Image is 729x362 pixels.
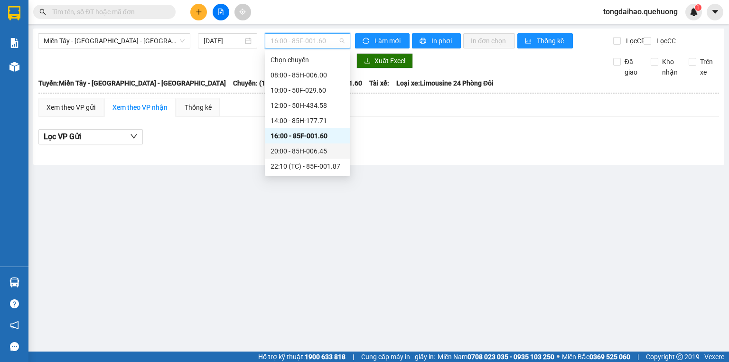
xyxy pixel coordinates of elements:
[10,342,19,351] span: message
[562,352,630,362] span: Miền Bắc
[537,36,565,46] span: Thống kê
[271,161,345,171] div: 22:10 (TC) - 85F-001.87
[234,4,251,20] button: aim
[112,102,168,113] div: Xem theo VP nhận
[8,6,20,20] img: logo-vxr
[271,34,345,48] span: 16:00 - 85F-001.60
[233,78,302,88] span: Chuyến: (16:00 [DATE])
[517,33,573,48] button: bar-chartThống kê
[412,33,461,48] button: printerIn phơi
[622,36,647,46] span: Lọc CR
[589,353,630,361] strong: 0369 525 060
[353,352,354,362] span: |
[190,4,207,20] button: plus
[185,102,212,113] div: Thống kê
[637,352,639,362] span: |
[695,4,701,11] sup: 1
[696,4,700,11] span: 1
[707,4,723,20] button: caret-down
[355,33,410,48] button: syncLàm mới
[690,8,698,16] img: icon-new-feature
[396,78,494,88] span: Loại xe: Limousine 24 Phòng Đôi
[196,9,202,15] span: plus
[217,9,224,15] span: file-add
[44,34,185,48] span: Miền Tây - Phan Rang - Ninh Sơn
[47,102,95,113] div: Xem theo VP gửi
[271,55,345,65] div: Chọn chuyến
[711,8,720,16] span: caret-down
[525,38,533,45] span: bar-chart
[557,355,560,359] span: ⚪️
[271,131,345,141] div: 16:00 - 85F-001.60
[653,36,677,46] span: Lọc CC
[204,36,243,46] input: 14/09/2025
[696,57,720,77] span: Trên xe
[38,79,226,87] b: Tuyến: Miền Tây - [GEOGRAPHIC_DATA] - [GEOGRAPHIC_DATA]
[39,9,46,15] span: search
[9,62,19,72] img: warehouse-icon
[676,353,683,360] span: copyright
[271,115,345,126] div: 14:00 - 85H-177.71
[38,129,143,144] button: Lọc VP Gửi
[213,4,229,20] button: file-add
[239,9,246,15] span: aim
[420,38,428,45] span: printer
[9,277,19,287] img: warehouse-icon
[271,70,345,80] div: 08:00 - 85H-006.00
[363,38,371,45] span: sync
[361,352,435,362] span: Cung cấp máy in - giấy in:
[463,33,515,48] button: In đơn chọn
[374,36,402,46] span: Làm mới
[438,352,554,362] span: Miền Nam
[305,353,346,361] strong: 1900 633 818
[467,353,554,361] strong: 0708 023 035 - 0935 103 250
[9,38,19,48] img: solution-icon
[130,133,138,140] span: down
[44,131,81,143] span: Lọc VP Gửi
[431,36,453,46] span: In phơi
[658,57,682,77] span: Kho nhận
[271,100,345,111] div: 12:00 - 50H-434.58
[258,352,346,362] span: Hỗ trợ kỹ thuật:
[271,85,345,95] div: 10:00 - 50F-029.60
[356,53,413,68] button: downloadXuất Excel
[10,321,19,330] span: notification
[621,57,644,77] span: Đã giao
[271,146,345,156] div: 20:00 - 85H-006.45
[52,7,164,17] input: Tìm tên, số ĐT hoặc mã đơn
[596,6,685,18] span: tongdaihao.quehuong
[369,78,389,88] span: Tài xế:
[10,299,19,308] span: question-circle
[265,52,350,67] div: Chọn chuyến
